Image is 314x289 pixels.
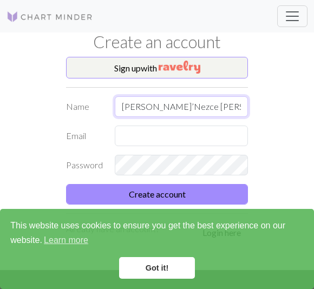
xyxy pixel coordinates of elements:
a: learn more about cookies [42,232,90,248]
button: Toggle navigation [277,5,308,27]
span: This website uses cookies to ensure you get the best experience on our website. [10,219,304,248]
a: dismiss cookie message [119,257,195,279]
img: Ravelry [159,61,200,74]
label: Email [60,126,108,146]
label: Name [60,96,108,117]
img: Logo [6,10,93,23]
button: Create account [66,184,248,205]
h1: Create an account [11,32,303,52]
label: Password [60,155,108,175]
button: Sign upwith [66,57,248,78]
